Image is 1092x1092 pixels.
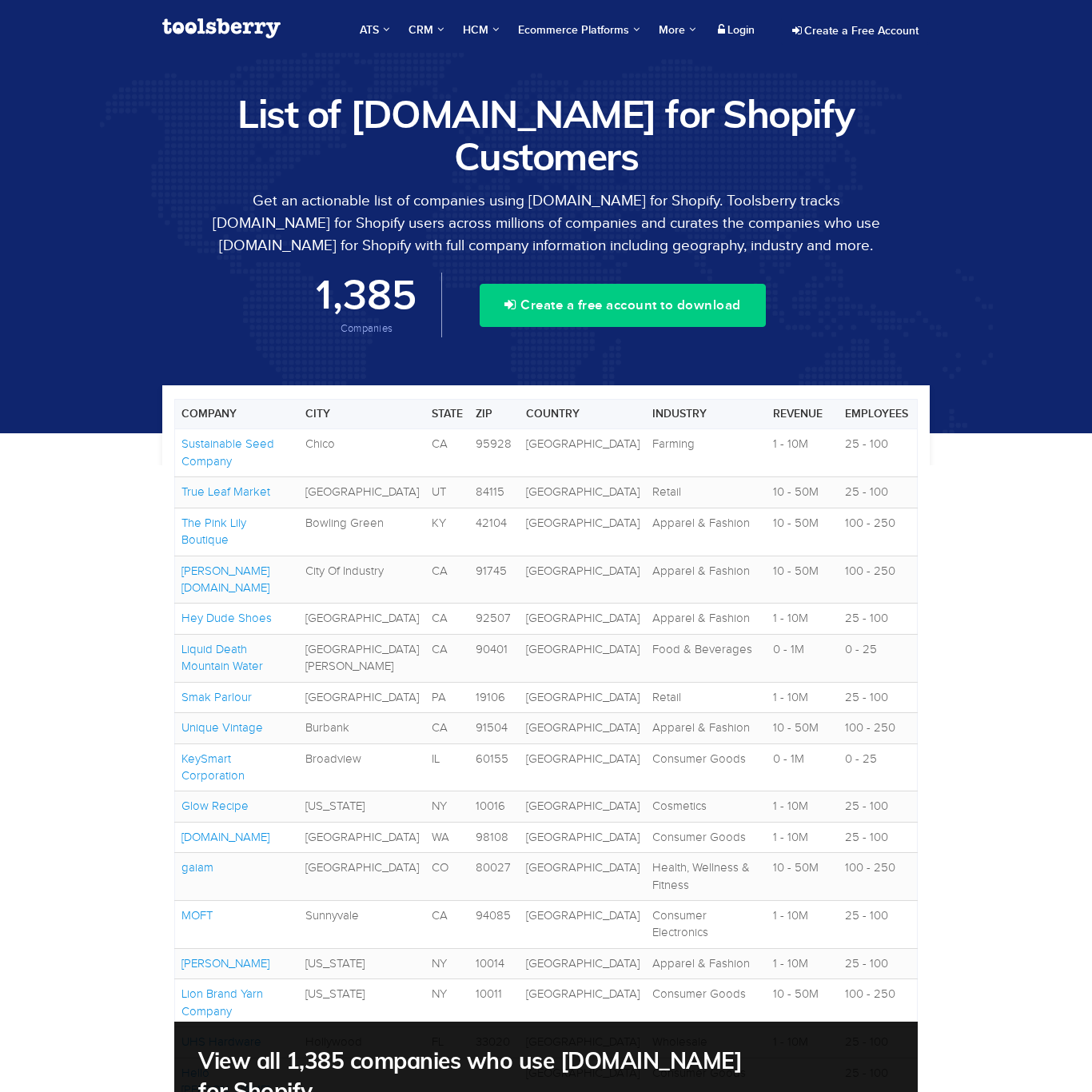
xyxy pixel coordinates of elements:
[425,853,469,901] td: CO
[425,979,469,1027] td: NY
[425,556,469,604] td: CA
[767,713,839,743] td: 10 - 50M
[646,853,767,901] td: Health, Wellness & Fitness
[839,901,918,949] td: 25 - 100
[659,23,695,37] span: More
[646,979,767,1027] td: Consumer Goods
[520,822,646,852] td: [GEOGRAPHIC_DATA]
[469,556,520,604] td: 91745
[425,400,469,429] th: State
[469,429,520,477] td: 95928
[767,682,839,712] td: 1 - 10M
[767,634,839,682] td: 0 - 1M
[839,634,918,682] td: 0 - 25
[162,189,930,257] p: Get an actionable list of companies using [DOMAIN_NAME] for Shopify. Toolsberry tracks [DOMAIN_NA...
[520,713,646,743] td: [GEOGRAPHIC_DATA]
[469,400,520,429] th: Zip
[352,8,397,53] a: ATS
[520,429,646,477] td: [GEOGRAPHIC_DATA]
[181,643,263,672] a: Liquid Death Mountain Water
[469,743,520,791] td: 60155
[299,477,425,508] td: [GEOGRAPHIC_DATA]
[839,429,918,477] td: 25 - 100
[425,791,469,822] td: NY
[469,508,520,556] td: 42104
[520,853,646,901] td: [GEOGRAPHIC_DATA]
[299,508,425,556] td: Bowling Green
[469,477,520,508] td: 84115
[839,604,918,634] td: 25 - 100
[469,791,520,822] td: 10016
[299,556,425,604] td: City Of Industry
[469,822,520,852] td: 98108
[181,516,246,546] a: The Pink Lily Boutique
[520,979,646,1027] td: [GEOGRAPHIC_DATA]
[767,429,839,477] td: 1 - 10M
[767,901,839,949] td: 1 - 10M
[425,743,469,791] td: IL
[181,691,252,703] a: Smak Parlour
[767,979,839,1027] td: 10 - 50M
[839,948,918,978] td: 25 - 100
[181,987,263,1017] a: Lion Brand Yarn Company
[767,400,839,429] th: Revenue
[767,477,839,508] td: 10 - 50M
[162,8,281,49] a: Toolsberry
[455,8,507,53] a: HCM
[469,682,520,712] td: 19106
[181,752,245,782] a: KeySmart Corporation
[469,979,520,1027] td: 10011
[646,556,767,604] td: Apparel & Fashion
[839,822,918,852] td: 25 - 100
[181,799,249,812] a: Glow Recipe
[839,853,918,901] td: 100 - 250
[767,556,839,604] td: 10 - 50M
[162,18,281,38] img: Toolsberry
[299,853,425,901] td: [GEOGRAPHIC_DATA]
[781,18,930,45] a: Create a Free Account
[425,508,469,556] td: KY
[646,508,767,556] td: Apparel & Fashion
[341,323,393,334] span: Companies
[181,861,213,874] a: gaiam
[520,948,646,978] td: [GEOGRAPHIC_DATA]
[469,948,520,978] td: 10014
[463,22,499,38] span: HCM
[469,634,520,682] td: 90401
[646,429,767,477] td: Farming
[425,713,469,743] td: CA
[767,853,839,901] td: 10 - 50M
[646,634,767,682] td: Food & Beverages
[425,822,469,852] td: WA
[646,948,767,978] td: Apparel & Fashion
[299,682,425,712] td: [GEOGRAPHIC_DATA]
[518,22,640,38] span: Ecommerce Platforms
[839,400,918,429] th: Employees
[767,791,839,822] td: 1 - 10M
[181,612,272,624] a: Hey Dude Shoes
[767,604,839,634] td: 1 - 10M
[520,791,646,822] td: [GEOGRAPHIC_DATA]
[520,556,646,604] td: [GEOGRAPHIC_DATA]
[409,22,444,38] span: CRM
[299,604,425,634] td: [GEOGRAPHIC_DATA]
[425,429,469,477] td: CA
[839,477,918,508] td: 25 - 100
[767,822,839,852] td: 1 - 10M
[839,743,918,791] td: 0 - 25
[299,822,425,852] td: [GEOGRAPHIC_DATA]
[469,853,520,901] td: 80027
[520,743,646,791] td: [GEOGRAPHIC_DATA]
[425,682,469,712] td: PA
[469,604,520,634] td: 92507
[299,791,425,822] td: [US_STATE]
[646,743,767,791] td: Consumer Goods
[316,273,417,320] span: 1,385
[510,8,648,53] a: Ecommerce Platforms
[651,8,703,53] a: More
[646,822,767,852] td: Consumer Goods
[767,508,839,556] td: 10 - 50M
[839,979,918,1027] td: 100 - 250
[299,634,425,682] td: [GEOGRAPHIC_DATA][PERSON_NAME]
[425,604,469,634] td: CA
